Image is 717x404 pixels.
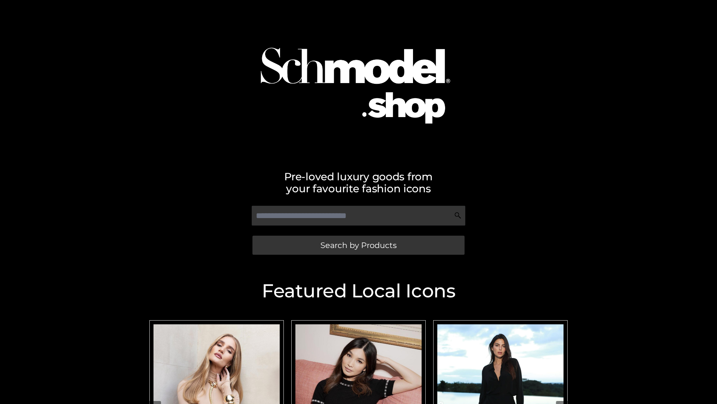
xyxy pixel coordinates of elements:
a: Search by Products [252,236,465,255]
h2: Featured Local Icons​ [146,282,571,300]
span: Search by Products [320,241,397,249]
h2: Pre-loved luxury goods from your favourite fashion icons [146,171,571,195]
img: Search Icon [454,212,462,219]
